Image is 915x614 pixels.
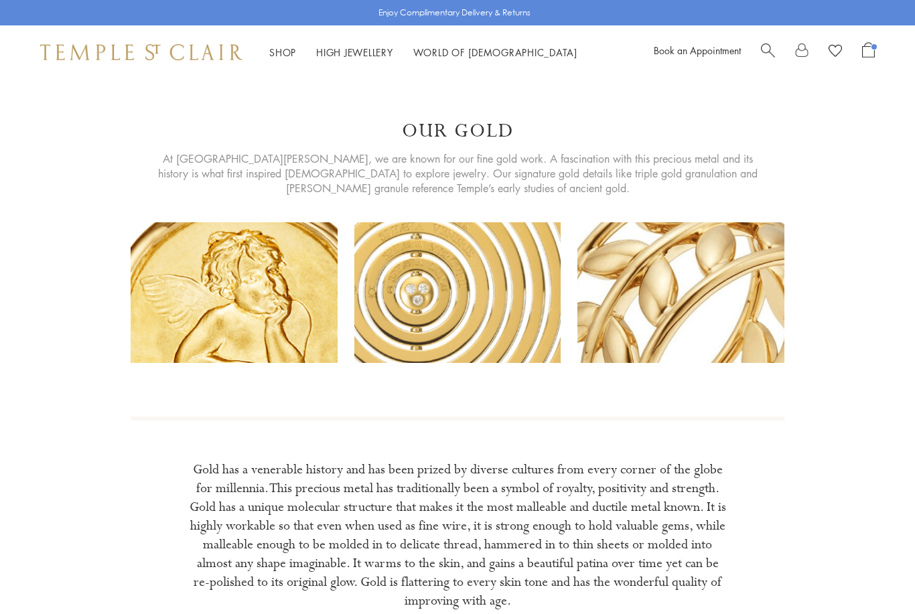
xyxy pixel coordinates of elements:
[577,222,784,363] img: our-gold3_900x.png
[316,46,393,59] a: High JewelleryHigh Jewellery
[269,46,296,59] a: ShopShop
[131,222,338,363] img: our-gold1_628x.png
[402,119,514,143] h1: Our Gold
[378,6,531,19] p: Enjoy Complimentary Delivery & Returns
[40,44,242,60] img: Temple St. Clair
[269,44,577,61] nav: Main navigation
[354,222,561,363] img: our-gold2_628x.png
[654,44,741,57] a: Book an Appointment
[158,151,758,196] span: At [GEOGRAPHIC_DATA][PERSON_NAME], we are known for our fine gold work. A fascination with this p...
[829,42,842,62] a: View Wishlist
[761,42,775,62] a: Search
[862,42,875,62] a: Open Shopping Bag
[413,46,577,59] a: World of [DEMOGRAPHIC_DATA]World of [DEMOGRAPHIC_DATA]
